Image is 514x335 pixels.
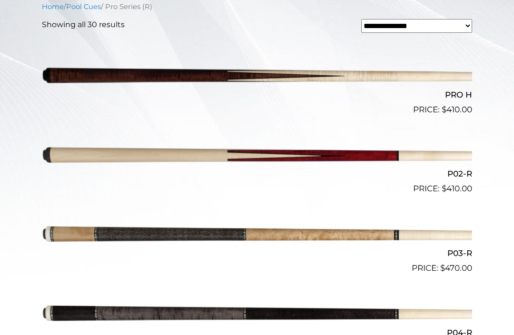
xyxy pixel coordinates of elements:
span: $ [440,264,445,273]
a: Home [42,3,64,11]
img: P02-R [42,120,472,192]
select: Shop order [361,20,472,33]
bdi: 410.00 [442,184,472,194]
a: PRO H $410.00 [42,41,472,116]
p: Showing all 30 results [42,20,125,31]
a: Pool Cues [66,3,101,11]
span: $ [442,105,446,115]
a: P03-R $470.00 [42,199,472,275]
img: P03-R [42,199,472,271]
nav: Breadcrumb [42,2,472,12]
a: P02-R $410.00 [42,120,472,196]
bdi: 470.00 [440,264,472,273]
img: PRO H [42,41,472,112]
span: $ [442,184,446,194]
bdi: 410.00 [442,105,472,115]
